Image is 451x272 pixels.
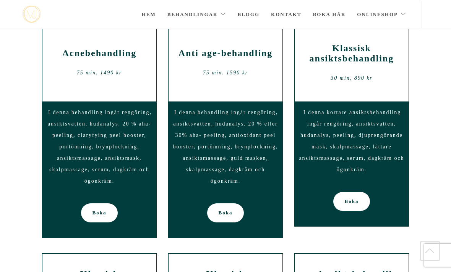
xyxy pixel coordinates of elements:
a: Boka [333,192,370,211]
a: Boka [207,203,244,222]
a: mjstudio mjstudio mjstudio [23,6,41,23]
a: Behandlingar [167,1,226,28]
div: 75 min, 1590 kr [174,67,277,79]
a: Hem [142,1,156,28]
a: Kontakt [271,1,302,28]
h2: Acnebehandling [48,48,151,58]
div: 75 min, 1490 kr [48,67,151,79]
div: 30 min, 890 kr [300,72,403,84]
span: Boka [345,192,359,211]
span: I denna behandling ingår rengöring, ansiktsvatten, hudanalys, 20 % eller 30% aha- peeling, antiox... [173,109,278,184]
h2: Klassisk ansiktsbehandling [300,43,403,64]
a: Boka här [313,1,346,28]
span: Boka [219,203,233,222]
h2: Anti age-behandling [174,48,277,58]
span: I denna behandling ingår rengöring, ansiktsvatten, hudanalys, 20 % aha-peeling, claryfying peel b... [48,109,152,184]
a: Onlineshop [357,1,406,28]
span: Boka [92,203,107,222]
a: Blogg [237,1,260,28]
a: Boka [81,203,118,222]
img: mjstudio [23,6,41,23]
span: I denna kortare ansiktsbehandling ingår rengöring, ansiktsvatten, hudanalys, peeling, djuprengöra... [299,109,404,172]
